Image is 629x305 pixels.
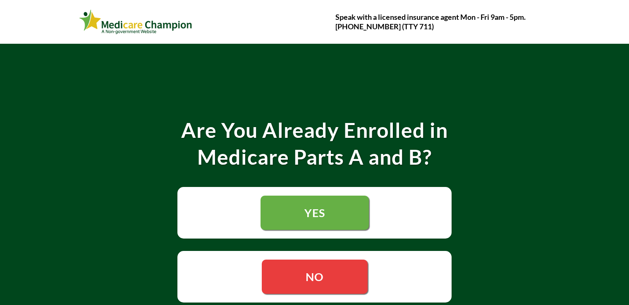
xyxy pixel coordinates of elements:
span: YES [304,206,325,220]
strong: Speak with a licensed insurance agent Mon - Fri 9am - 5pm. [335,12,526,21]
img: Webinar [79,8,193,36]
a: NO [262,260,368,294]
span: NO [306,270,324,284]
a: YES [261,196,369,230]
strong: [PHONE_NUMBER] (TTY 711) [335,22,434,31]
strong: Are You Already Enrolled in [181,118,448,142]
strong: Medicare Parts A and B? [197,144,432,169]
